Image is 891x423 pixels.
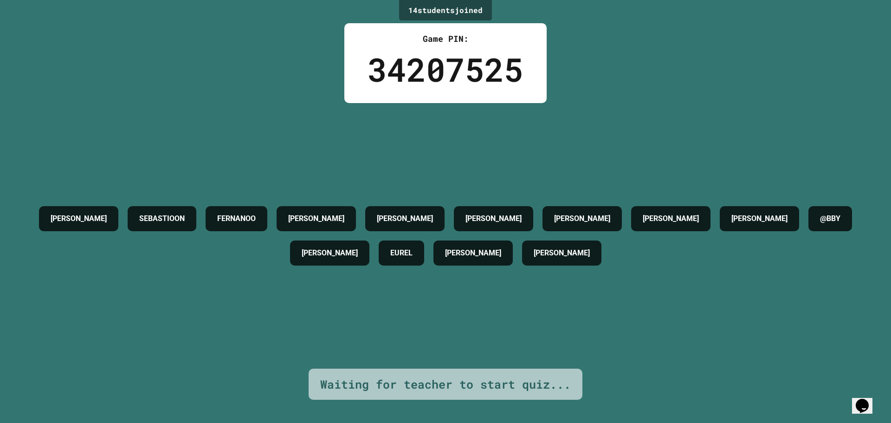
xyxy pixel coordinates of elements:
h4: [PERSON_NAME] [731,213,788,224]
h4: [PERSON_NAME] [288,213,344,224]
h4: [PERSON_NAME] [445,247,501,259]
h4: [PERSON_NAME] [302,247,358,259]
h4: [PERSON_NAME] [377,213,433,224]
h4: [PERSON_NAME] [534,247,590,259]
div: 34207525 [368,45,523,94]
h4: [PERSON_NAME] [51,213,107,224]
div: Waiting for teacher to start quiz... [320,376,571,393]
h4: [PERSON_NAME] [643,213,699,224]
h4: @BBY [820,213,840,224]
h4: EUREL [390,247,413,259]
div: Game PIN: [368,33,523,45]
h4: [PERSON_NAME] [554,213,610,224]
h4: FERNANOO [217,213,256,224]
h4: [PERSON_NAME] [465,213,522,224]
iframe: chat widget [852,386,882,414]
h4: SEBASTIOON [139,213,185,224]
